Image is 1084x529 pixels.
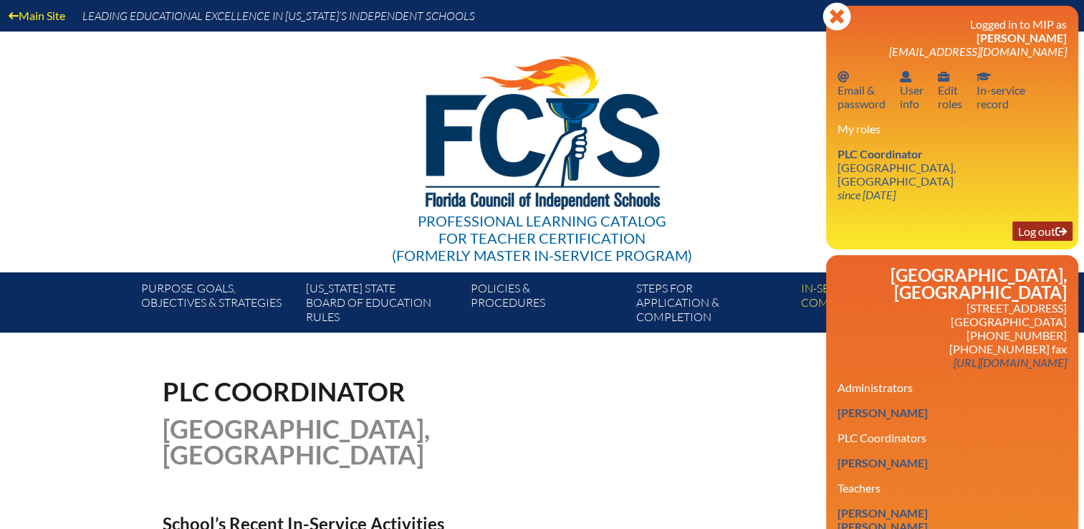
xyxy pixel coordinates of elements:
a: PLC Coordinator [GEOGRAPHIC_DATA], [GEOGRAPHIC_DATA] since [DATE] [832,144,1073,204]
img: FCISlogo221.eps [394,32,690,227]
a: In-service recordIn-servicerecord [971,67,1031,113]
svg: User info [938,71,949,82]
a: In-servicecomponents [795,278,960,333]
a: Log outLog out [1012,221,1073,241]
a: [PERSON_NAME] [832,503,934,523]
h3: Teachers [838,481,1067,495]
a: Policies &Procedures [465,278,630,333]
svg: Close [822,2,851,31]
h2: [GEOGRAPHIC_DATA], [GEOGRAPHIC_DATA] [838,267,1067,301]
a: Steps forapplication & completion [630,278,795,333]
span: [EMAIL_ADDRESS][DOMAIN_NAME] [889,44,1067,58]
a: Purpose, goals,objectives & strategies [135,278,299,333]
span: PLC Coordinator [838,147,923,161]
a: [PERSON_NAME] [832,403,934,422]
h3: Logged in to MIP as [838,17,1067,58]
i: since [DATE] [838,188,896,201]
a: User infoUserinfo [894,67,929,113]
h3: My roles [838,122,1067,135]
svg: User info [900,71,911,82]
a: Email passwordEmail &password [832,67,891,113]
span: for Teacher Certification [438,229,646,247]
a: Main Site [3,6,71,25]
span: [PERSON_NAME] [977,31,1067,44]
h3: Administrators [838,381,1067,394]
a: [PERSON_NAME] [832,453,934,472]
a: Professional Learning Catalog for Teacher Certification(formerly Master In-service Program) [386,29,698,267]
p: [STREET_ADDRESS] [GEOGRAPHIC_DATA] [PHONE_NUMBER] [PHONE_NUMBER] fax [838,301,1067,369]
div: Professional Learning Catalog (formerly Master In-service Program) [392,212,692,264]
a: [US_STATE] StateBoard of Education rules [300,278,465,333]
a: [URL][DOMAIN_NAME] [948,353,1073,372]
span: [GEOGRAPHIC_DATA], [GEOGRAPHIC_DATA] [163,413,430,470]
svg: Log out [1055,226,1067,237]
h3: PLC Coordinators [838,431,1067,444]
svg: Email password [838,71,849,82]
a: User infoEditroles [932,67,968,113]
span: PLC Coordinator [163,376,406,407]
svg: In-service record [977,71,991,82]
